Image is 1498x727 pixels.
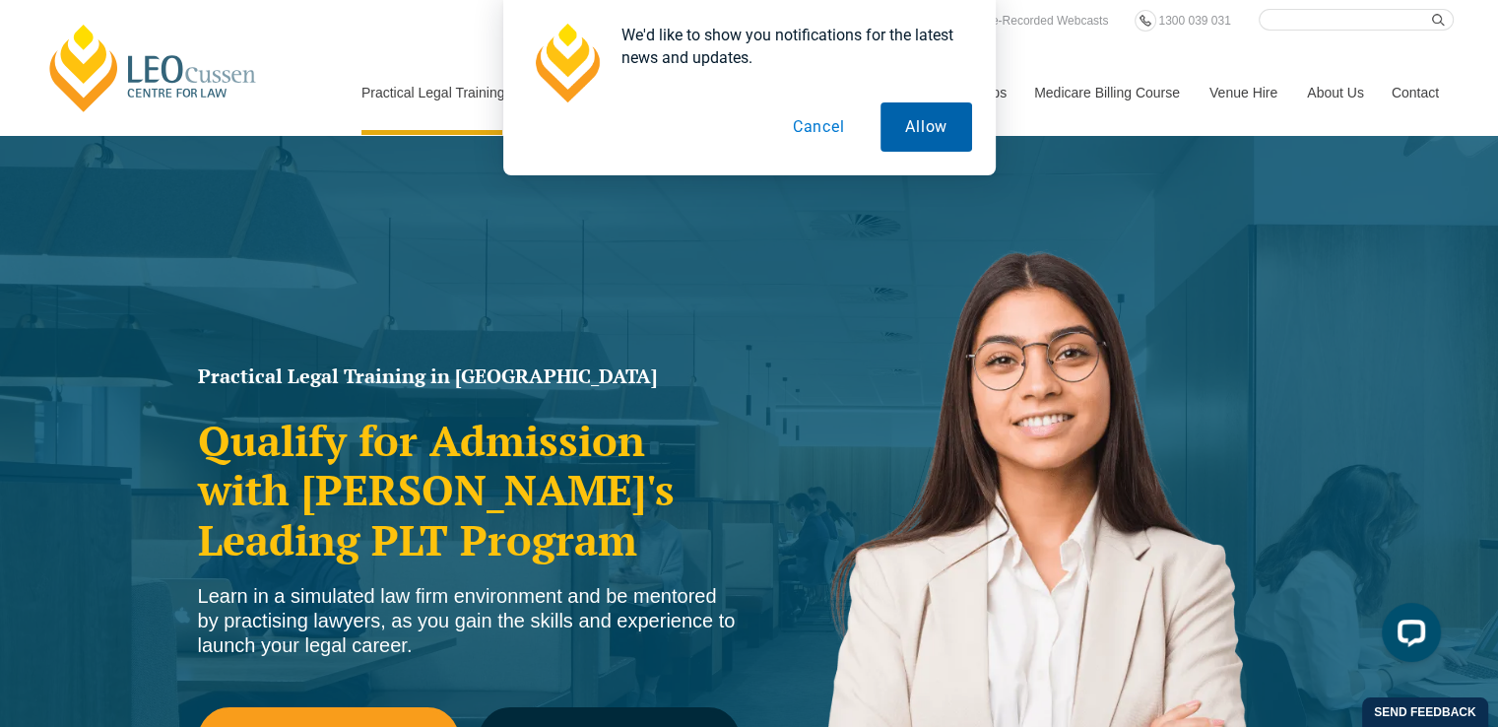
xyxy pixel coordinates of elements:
[606,24,972,69] div: We'd like to show you notifications for the latest news and updates.
[527,24,606,102] img: notification icon
[198,416,740,564] h2: Qualify for Admission with [PERSON_NAME]'s Leading PLT Program
[1366,595,1449,678] iframe: LiveChat chat widget
[880,102,972,152] button: Allow
[767,102,869,152] button: Cancel
[198,366,740,386] h1: Practical Legal Training in [GEOGRAPHIC_DATA]
[198,584,740,658] div: Learn in a simulated law firm environment and be mentored by practising lawyers, as you gain the ...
